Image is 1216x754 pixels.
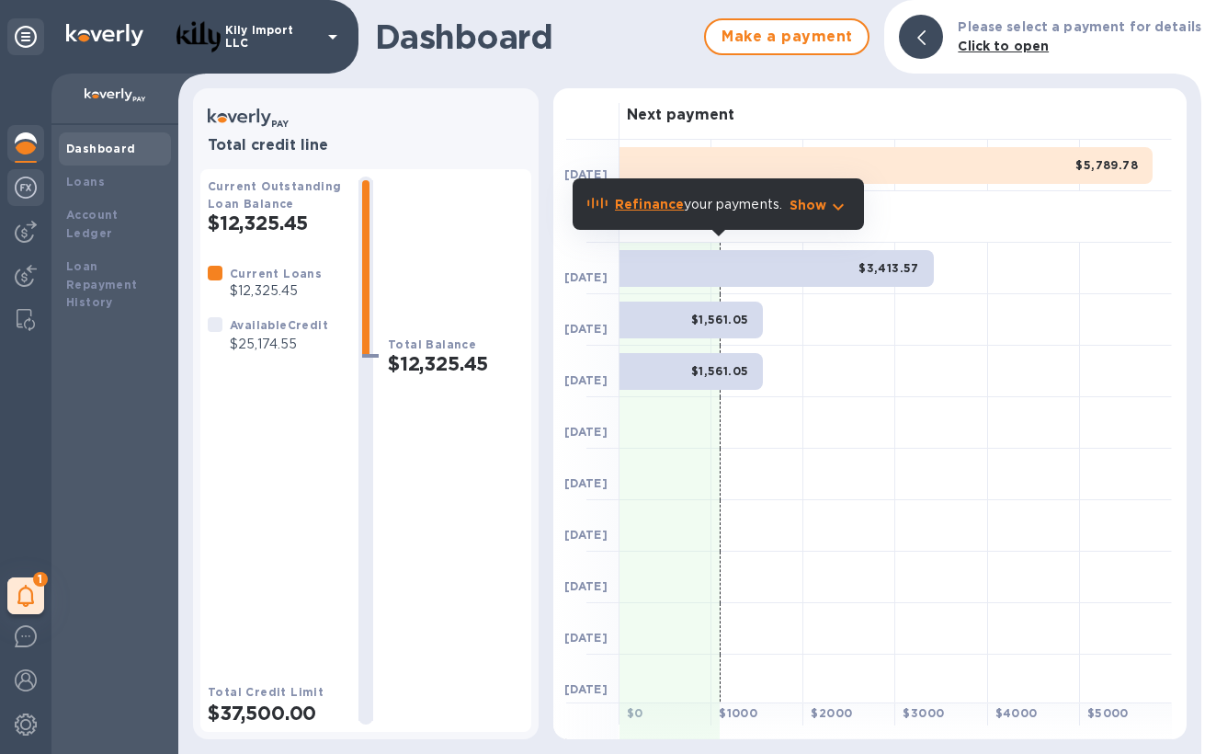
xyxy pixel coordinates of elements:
[66,259,138,310] b: Loan Repayment History
[15,177,37,199] img: Foreign exchange
[958,19,1201,34] b: Please select a payment for details
[66,24,143,46] img: Logo
[790,196,827,214] p: Show
[208,211,344,234] h2: $12,325.45
[225,24,317,50] p: Kily Import LLC
[1075,158,1138,172] b: $5,789.78
[66,175,105,188] b: Loans
[958,39,1049,53] b: Click to open
[33,572,48,587] span: 1
[564,528,608,542] b: [DATE]
[719,706,757,720] b: $ 1000
[1087,706,1129,720] b: $ 5000
[564,425,608,439] b: [DATE]
[903,706,944,720] b: $ 3000
[564,631,608,645] b: [DATE]
[995,706,1038,720] b: $ 4000
[721,26,853,48] span: Make a payment
[627,107,734,124] h3: Next payment
[615,195,782,214] p: your payments.
[208,179,342,211] b: Current Outstanding Loan Balance
[208,685,324,699] b: Total Credit Limit
[230,335,328,354] p: $25,174.55
[691,313,749,326] b: $1,561.05
[564,167,608,181] b: [DATE]
[858,261,919,275] b: $3,413.57
[208,702,344,725] h2: $37,500.00
[704,18,869,55] button: Make a payment
[564,270,608,284] b: [DATE]
[615,197,684,211] b: Refinance
[564,579,608,593] b: [DATE]
[208,137,524,154] h3: Total credit line
[388,337,476,351] b: Total Balance
[230,281,322,301] p: $12,325.45
[811,706,852,720] b: $ 2000
[388,352,524,375] h2: $12,325.45
[564,682,608,696] b: [DATE]
[7,18,44,55] div: Unpin categories
[564,373,608,387] b: [DATE]
[564,476,608,490] b: [DATE]
[66,208,119,240] b: Account Ledger
[790,196,849,214] button: Show
[66,142,136,155] b: Dashboard
[375,17,695,56] h1: Dashboard
[230,318,328,332] b: Available Credit
[230,267,322,280] b: Current Loans
[564,322,608,336] b: [DATE]
[691,364,749,378] b: $1,561.05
